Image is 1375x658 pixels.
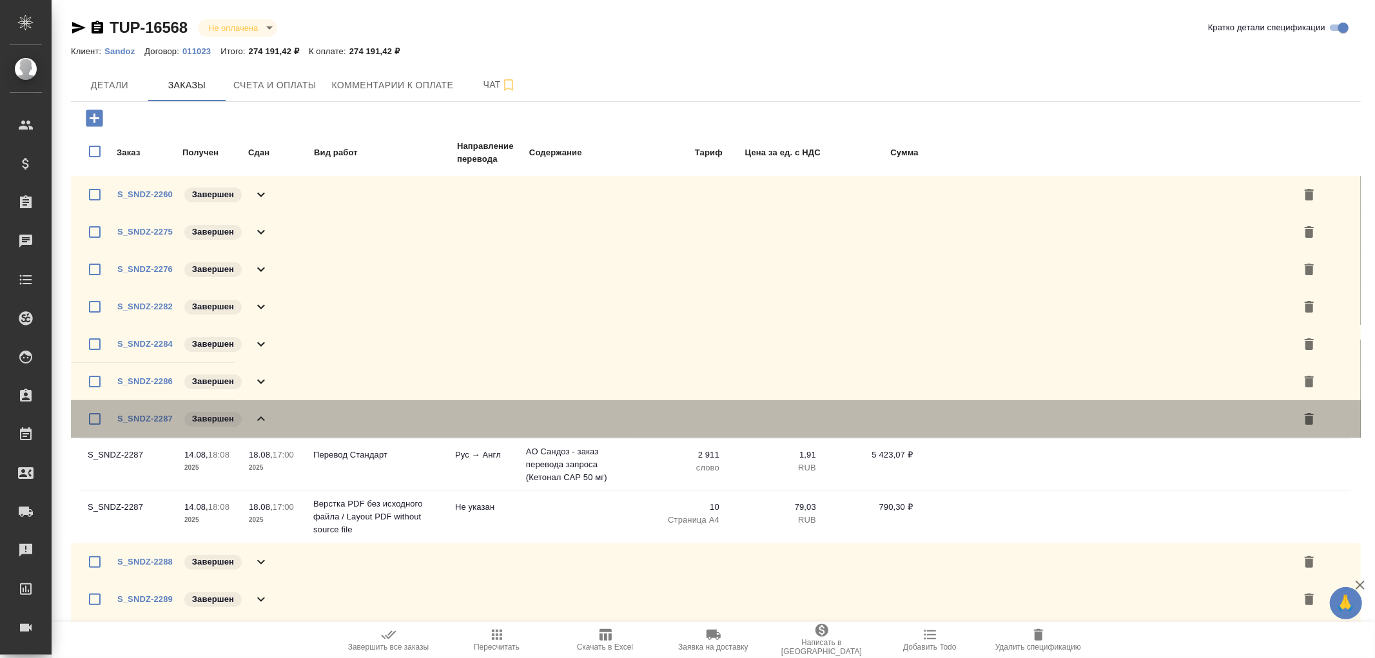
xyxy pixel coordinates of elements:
[90,20,105,35] button: Скопировать ссылку
[313,139,455,166] td: Вид работ
[71,251,1361,288] div: S_SNDZ-2276Завершен
[248,139,312,166] td: Сдан
[208,502,229,512] p: 18:08
[204,23,262,34] button: Не оплачена
[117,414,173,423] a: S_SNDZ-2287
[474,643,520,652] span: Пересчитать
[156,77,218,93] span: Заказы
[1335,590,1357,617] span: 🙏
[192,226,234,238] p: Завершен
[184,461,236,474] p: 2025
[184,450,208,460] p: 14.08,
[249,450,273,460] p: 18.08,
[77,105,112,131] button: Добавить заказ
[79,77,141,93] span: Детали
[456,139,527,166] td: Направление перевода
[192,593,234,606] p: Завершен
[335,622,443,658] button: Завершить все заказы
[449,442,520,487] td: Рус → Англ
[636,501,719,514] p: 10
[117,557,173,566] a: S_SNDZ-2288
[192,375,234,388] p: Завершен
[876,622,984,658] button: Добавить Todo
[116,139,180,166] td: Заказ
[249,461,300,474] p: 2025
[184,514,236,527] p: 2025
[81,494,178,539] td: S_SNDZ-2287
[332,77,454,93] span: Комментарии к оплате
[995,643,1081,652] span: Удалить спецификацию
[184,502,208,512] p: 14.08,
[501,77,516,93] svg: Подписаться
[104,45,144,56] a: Sandoz
[71,581,1361,618] div: S_SNDZ-2289Завершен
[117,376,173,386] a: S_SNDZ-2286
[192,188,234,201] p: Завершен
[732,461,816,474] p: RUB
[144,46,182,56] p: Договор:
[117,594,173,604] a: S_SNDZ-2289
[192,556,234,568] p: Завершен
[192,412,234,425] p: Завершен
[678,643,748,652] span: Заявка на доставку
[1208,21,1325,34] span: Кратко детали спецификации
[71,325,1361,363] div: S_SNDZ-2284Завершен
[117,339,173,349] a: S_SNDZ-2284
[633,139,723,166] td: Тариф
[443,622,551,658] button: Пересчитать
[551,622,659,658] button: Скачать в Excel
[220,46,248,56] p: Итого:
[192,263,234,276] p: Завершен
[192,300,234,313] p: Завершен
[71,288,1361,325] div: S_SNDZ-2282Завершен
[732,514,816,527] p: RUB
[348,643,429,652] span: Завершить все заказы
[182,45,220,56] a: 011023
[577,643,633,652] span: Скачать в Excel
[198,19,277,37] div: Не оплачена
[313,498,442,536] p: Верстка PDF без исходного файла / Layout PDF without source file
[449,494,520,539] td: Не указан
[249,46,309,56] p: 274 191,42 ₽
[775,638,868,656] span: Написать в [GEOGRAPHIC_DATA]
[182,46,220,56] p: 011023
[529,139,632,166] td: Содержание
[71,176,1361,213] div: S_SNDZ-2260Завершен
[81,442,178,487] td: S_SNDZ-2287
[208,450,229,460] p: 18:08
[829,501,913,514] p: 790,30 ₽
[249,502,273,512] p: 18.08,
[71,400,1361,438] div: S_SNDZ-2287Завершен
[249,514,300,527] p: 2025
[725,139,821,166] td: Цена за ед. с НДС
[636,514,719,527] p: Страница А4
[732,501,816,514] p: 79,03
[71,543,1361,581] div: S_SNDZ-2288Завершен
[71,363,1361,400] div: S_SNDZ-2286Завершен
[192,338,234,351] p: Завершен
[117,302,173,311] a: S_SNDZ-2282
[104,46,144,56] p: Sandoz
[659,622,768,658] button: Заявка на доставку
[1330,587,1362,619] button: 🙏
[469,77,531,93] span: Чат
[313,449,442,461] p: Перевод Стандарт
[349,46,409,56] p: 274 191,42 ₽
[984,622,1093,658] button: Удалить спецификацию
[233,77,317,93] span: Счета и оплаты
[526,445,623,484] p: АО Сандоз - заказ перевода запроса (Кетонал САР 50 мг)
[117,264,173,274] a: S_SNDZ-2276
[110,19,188,36] a: TUP-16568
[71,46,104,56] p: Клиент:
[71,213,1361,251] div: S_SNDZ-2275Завершен
[71,618,1361,655] div: S_SNDZ-2291Завершен
[768,622,876,658] button: Написать в [GEOGRAPHIC_DATA]
[117,189,173,199] a: S_SNDZ-2260
[732,449,816,461] p: 1,91
[636,461,719,474] p: слово
[636,449,719,461] p: 2 911
[273,450,294,460] p: 17:00
[182,139,246,166] td: Получен
[117,227,173,237] a: S_SNDZ-2275
[71,20,86,35] button: Скопировать ссылку для ЯМессенджера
